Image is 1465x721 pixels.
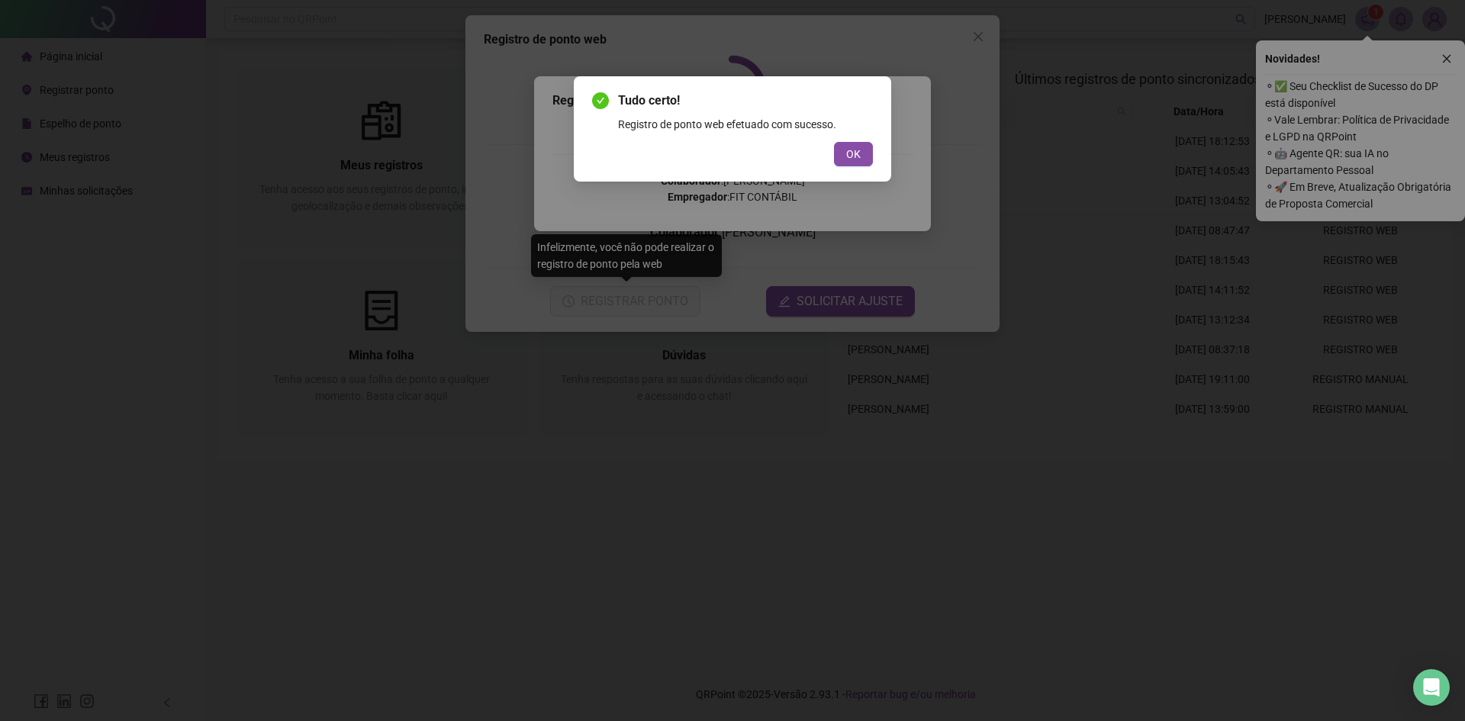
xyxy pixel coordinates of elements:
[618,116,873,133] div: Registro de ponto web efetuado com sucesso.
[1413,669,1450,706] div: Open Intercom Messenger
[592,92,609,109] span: check-circle
[618,92,873,110] span: Tudo certo!
[834,142,873,166] button: OK
[846,146,861,163] span: OK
